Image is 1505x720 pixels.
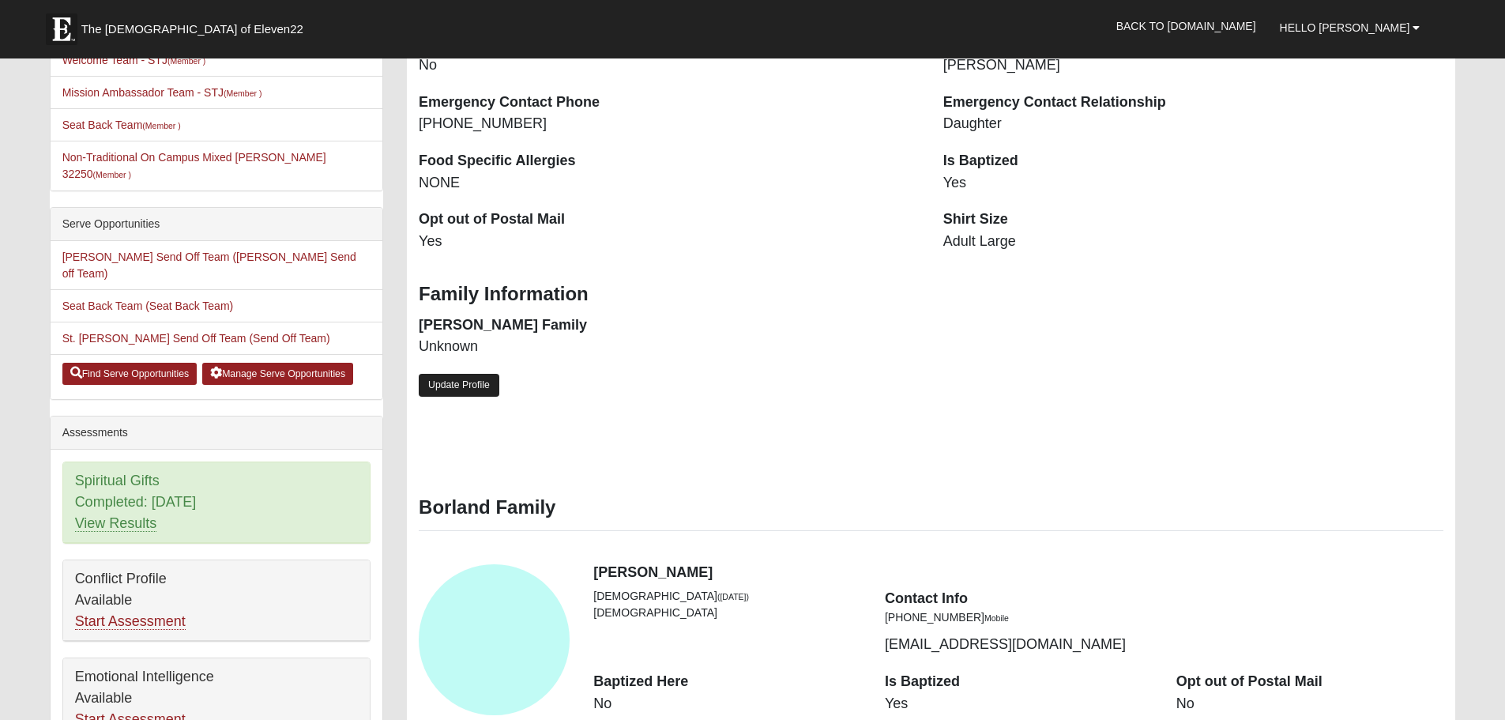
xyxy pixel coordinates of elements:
div: Serve Opportunities [51,208,382,241]
dt: Opt out of Postal Mail [419,209,920,230]
div: Conflict Profile Available [63,560,370,641]
li: [PHONE_NUMBER] [885,609,1153,626]
dd: Yes [885,694,1153,714]
small: Mobile [984,613,1009,623]
a: View Results [75,515,157,532]
dd: No [593,694,861,714]
a: Start Assessment [75,613,186,630]
dd: Yes [943,173,1444,194]
div: [EMAIL_ADDRESS][DOMAIN_NAME] [873,588,1164,655]
a: Seat Back Team(Member ) [62,119,181,131]
img: Eleven22 logo [46,13,77,45]
a: Mission Ambassador Team - STJ(Member ) [62,86,262,99]
a: Welcome Team - STJ(Member ) [62,54,206,66]
li: [DEMOGRAPHIC_DATA] [593,605,861,621]
dt: Baptized Here [593,672,861,692]
dt: [PERSON_NAME] Family [419,315,920,336]
dd: Yes [419,232,920,252]
a: [PERSON_NAME] Send Off Team ([PERSON_NAME] Send off Team) [62,251,356,280]
dt: Emergency Contact Phone [419,92,920,113]
small: (Member ) [93,170,131,179]
a: The [DEMOGRAPHIC_DATA] of Eleven22 [38,6,354,45]
span: The [DEMOGRAPHIC_DATA] of Eleven22 [81,21,303,37]
a: Seat Back Team (Seat Back Team) [62,300,234,312]
small: (Member ) [224,89,261,98]
small: (Member ) [142,121,180,130]
a: Non-Traditional On Campus Mixed [PERSON_NAME] 32250(Member ) [62,151,326,180]
dt: Food Specific Allergies [419,151,920,172]
div: Spiritual Gifts Completed: [DATE] [63,462,370,543]
h3: Family Information [419,283,1443,306]
dd: [PHONE_NUMBER] [419,114,920,134]
h3: Borland Family [419,496,1443,519]
dd: Unknown [419,337,920,357]
dd: Adult Large [943,232,1444,252]
small: ([DATE]) [717,592,749,601]
dd: No [1176,694,1444,714]
dd: No [419,55,920,76]
a: St. [PERSON_NAME] Send Off Team (Send Off Team) [62,332,330,345]
a: Hello [PERSON_NAME] [1268,8,1432,47]
a: Manage Serve Opportunities [202,363,353,385]
a: Back to [DOMAIN_NAME] [1104,6,1268,46]
a: Find Serve Opportunities [62,363,198,385]
a: View Fullsize Photo [419,564,570,715]
li: [DEMOGRAPHIC_DATA] [593,588,861,605]
dd: NONE [419,173,920,194]
dt: Opt out of Postal Mail [1176,672,1444,692]
a: Update Profile [419,374,499,397]
dd: Daughter [943,114,1444,134]
dt: Is Baptized [885,672,1153,692]
dt: Is Baptized [943,151,1444,172]
small: (Member ) [167,56,205,66]
span: Hello [PERSON_NAME] [1280,21,1410,34]
dd: [PERSON_NAME] [943,55,1444,76]
div: Assessments [51,417,382,450]
dt: Shirt Size [943,209,1444,230]
dt: Emergency Contact Relationship [943,92,1444,113]
strong: Contact Info [885,590,968,606]
h4: [PERSON_NAME] [593,564,1443,582]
